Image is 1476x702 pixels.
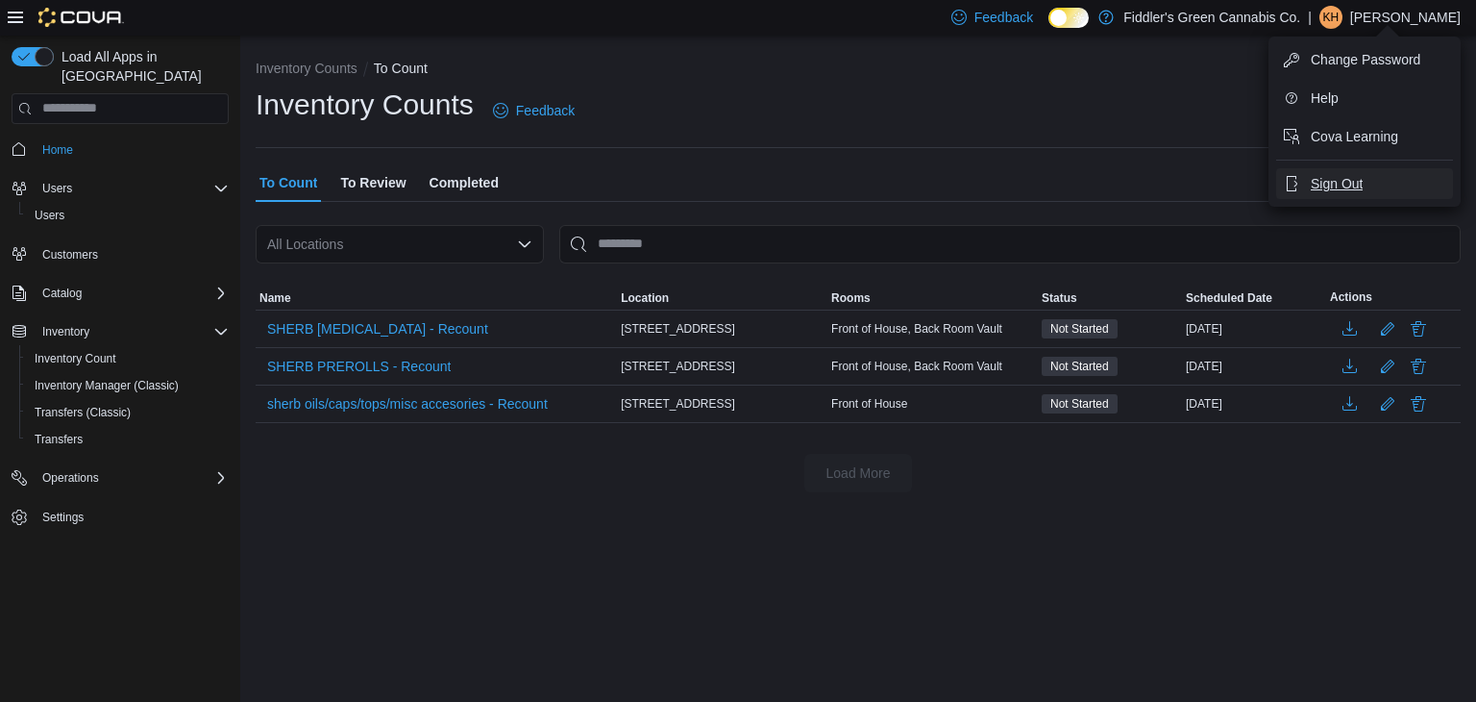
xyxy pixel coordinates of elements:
span: [STREET_ADDRESS] [621,321,735,337]
span: Feedback [974,8,1033,27]
button: Settings [4,503,236,531]
span: Inventory Count [27,347,229,370]
button: Operations [35,466,107,489]
button: Help [1276,83,1453,113]
button: Transfers (Classic) [19,399,236,426]
span: To Count [259,163,317,202]
span: Users [35,177,229,200]
button: SHERB [MEDICAL_DATA] - Recount [259,314,496,343]
span: Inventory Count [35,351,116,366]
button: Edit count details [1376,352,1399,381]
span: [STREET_ADDRESS] [621,359,735,374]
p: [PERSON_NAME] [1350,6,1461,29]
a: Feedback [485,91,582,130]
a: Customers [35,243,106,266]
span: Settings [35,505,229,529]
button: Edit count details [1376,389,1399,418]
div: Front of House [827,392,1038,415]
img: Cova [38,8,124,27]
div: Kimberly Higenell [1319,6,1342,29]
span: Help [1311,88,1339,108]
span: Not Started [1050,395,1109,413]
button: Rooms [827,287,1038,310]
a: Transfers [27,428,90,451]
button: Delete [1407,355,1430,378]
button: Customers [4,240,236,268]
span: Not Started [1050,320,1109,338]
button: Inventory [35,320,97,343]
nav: Complex example [12,128,229,582]
button: Scheduled Date [1182,287,1326,310]
span: Customers [42,247,98,263]
div: [DATE] [1182,317,1326,340]
span: Inventory Manager (Classic) [27,374,229,397]
span: Sign Out [1311,174,1363,193]
span: Catalog [35,282,229,305]
nav: An example of EuiBreadcrumbs [256,59,1461,82]
span: Inventory [35,320,229,343]
span: Inventory Manager (Classic) [35,378,179,393]
span: Transfers [27,428,229,451]
span: Completed [430,163,499,202]
a: Transfers (Classic) [27,401,138,424]
p: | [1308,6,1312,29]
input: This is a search bar. After typing your query, hit enter to filter the results lower in the page. [559,225,1461,263]
span: Home [35,138,229,162]
button: Change Password [1276,44,1453,75]
a: Home [35,138,81,162]
span: Users [42,181,72,196]
button: Inventory Count [19,345,236,372]
span: Customers [35,242,229,266]
a: Users [27,204,72,227]
span: Load More [826,464,891,483]
button: Users [35,177,80,200]
button: Users [19,202,236,229]
span: Operations [35,466,229,489]
div: [DATE] [1182,392,1326,415]
button: Open list of options [517,237,532,252]
button: Catalog [4,280,236,307]
input: Dark Mode [1048,8,1089,28]
span: Scheduled Date [1186,290,1272,306]
span: Users [35,208,64,223]
button: Inventory Manager (Classic) [19,372,236,399]
a: Inventory Manager (Classic) [27,374,186,397]
button: Load More [804,454,912,492]
h1: Inventory Counts [256,86,474,124]
div: [DATE] [1182,355,1326,378]
span: Not Started [1050,358,1109,375]
button: SHERB PREROLLS - Recount [259,352,458,381]
button: Edit count details [1376,314,1399,343]
span: Name [259,290,291,306]
span: Transfers [35,432,83,447]
a: Inventory Count [27,347,124,370]
div: Front of House, Back Room Vault [827,317,1038,340]
button: Inventory [4,318,236,345]
button: Name [256,287,617,310]
button: Delete [1407,317,1430,340]
span: Status [1042,290,1077,306]
span: KH [1323,6,1340,29]
span: Transfers (Classic) [35,405,131,420]
button: To Count [374,61,428,76]
span: Load All Apps in [GEOGRAPHIC_DATA] [54,47,229,86]
span: Change Password [1311,50,1420,69]
span: Not Started [1042,394,1118,414]
span: Users [27,204,229,227]
button: Inventory Counts [256,61,357,76]
span: Location [621,290,669,306]
span: Operations [42,470,99,486]
span: Transfers (Classic) [27,401,229,424]
span: Rooms [831,290,871,306]
button: Location [617,287,827,310]
span: [STREET_ADDRESS] [621,396,735,412]
span: SHERB [MEDICAL_DATA] - Recount [267,319,488,338]
button: Operations [4,464,236,491]
span: Actions [1330,289,1372,305]
span: Not Started [1042,357,1118,376]
span: Cova Learning [1311,127,1398,146]
span: To Review [340,163,406,202]
span: Catalog [42,286,82,301]
button: Status [1038,287,1182,310]
span: SHERB PREROLLS - Recount [267,357,451,376]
